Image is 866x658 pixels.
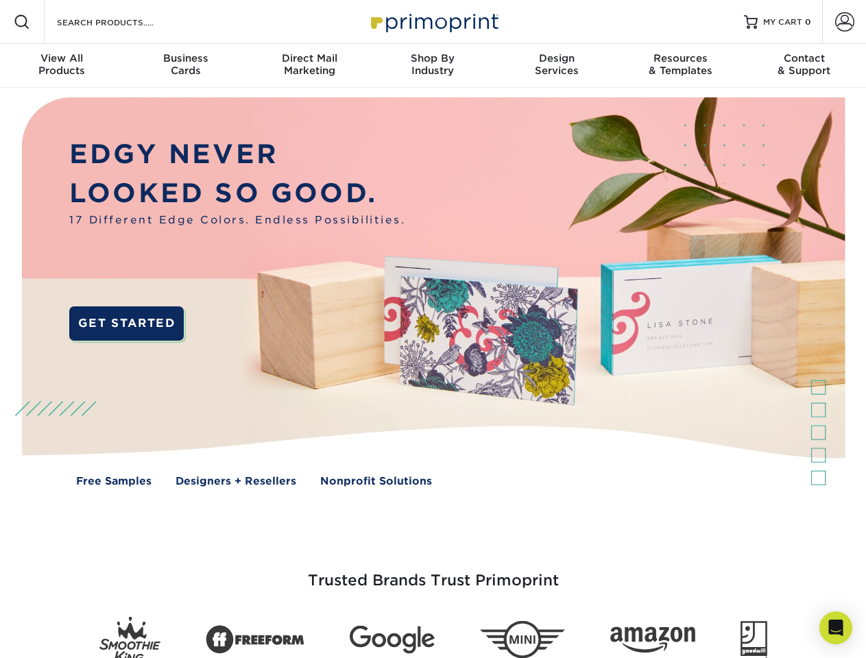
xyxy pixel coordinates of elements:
p: EDGY NEVER [69,135,405,174]
img: Amazon [610,627,695,653]
span: Design [495,52,618,64]
a: GET STARTED [69,306,184,341]
a: DesignServices [495,44,618,88]
a: Designers + Resellers [176,474,296,489]
p: LOOKED SO GOOD. [69,174,405,213]
div: Industry [371,52,494,77]
span: Shop By [371,52,494,64]
a: Contact& Support [743,44,866,88]
span: 17 Different Edge Colors. Endless Possibilities. [69,212,405,228]
span: Direct Mail [248,52,371,64]
div: Services [495,52,618,77]
img: Goodwill [741,621,767,658]
span: Contact [743,52,866,64]
div: Cards [123,52,247,77]
div: & Support [743,52,866,77]
span: Business [123,52,247,64]
a: Shop ByIndustry [371,44,494,88]
h3: Trusted Brands Trust Primoprint [32,539,834,606]
span: 0 [805,17,811,27]
div: Marketing [248,52,371,77]
div: & Templates [618,52,742,77]
a: Nonprofit Solutions [320,474,432,489]
img: Google [350,626,435,654]
span: MY CART [763,16,802,28]
a: Free Samples [76,474,152,489]
span: Resources [618,52,742,64]
img: Primoprint [365,7,502,36]
iframe: Google Customer Reviews [3,616,117,653]
input: SEARCH PRODUCTS..... [56,14,189,30]
div: Open Intercom Messenger [819,611,852,644]
a: Direct MailMarketing [248,44,371,88]
a: BusinessCards [123,44,247,88]
a: Resources& Templates [618,44,742,88]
